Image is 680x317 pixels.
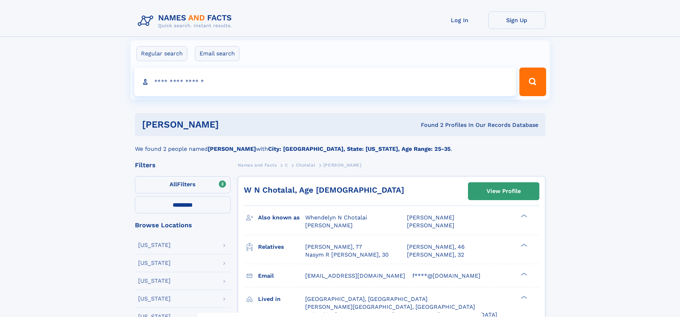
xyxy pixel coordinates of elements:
[305,222,353,229] span: [PERSON_NAME]
[320,121,538,129] div: Found 2 Profiles In Our Records Database
[468,183,539,200] a: View Profile
[519,295,528,299] div: ❯
[138,278,171,284] div: [US_STATE]
[170,181,177,188] span: All
[305,243,362,251] a: [PERSON_NAME], 77
[305,296,428,302] span: [GEOGRAPHIC_DATA], [GEOGRAPHIC_DATA]
[258,212,305,224] h3: Also known as
[135,136,545,153] div: We found 2 people named with .
[136,46,187,61] label: Regular search
[285,163,288,168] span: C
[195,46,240,61] label: Email search
[323,163,362,168] span: [PERSON_NAME]
[138,260,171,266] div: [US_STATE]
[135,222,231,228] div: Browse Locations
[407,251,464,259] a: [PERSON_NAME], 32
[305,214,367,221] span: Whendelyn N Chotalai
[238,160,277,169] a: Names and Facts
[487,183,521,199] div: View Profile
[138,296,171,302] div: [US_STATE]
[258,241,305,253] h3: Relatives
[244,185,404,194] a: W N Chotalal, Age [DEMOGRAPHIC_DATA]
[431,11,488,29] a: Log In
[296,160,315,169] a: Chotalal
[488,11,545,29] a: Sign Up
[208,145,256,152] b: [PERSON_NAME]
[258,293,305,305] h3: Lived in
[305,272,405,279] span: [EMAIL_ADDRESS][DOMAIN_NAME]
[135,11,238,31] img: Logo Names and Facts
[519,243,528,247] div: ❯
[305,303,475,310] span: [PERSON_NAME][GEOGRAPHIC_DATA], [GEOGRAPHIC_DATA]
[305,251,389,259] a: Nasym R [PERSON_NAME], 30
[407,214,454,221] span: [PERSON_NAME]
[407,243,465,251] a: [PERSON_NAME], 46
[407,222,454,229] span: [PERSON_NAME]
[268,145,450,152] b: City: [GEOGRAPHIC_DATA], State: [US_STATE], Age Range: 25-35
[135,162,231,168] div: Filters
[138,242,171,248] div: [US_STATE]
[285,160,288,169] a: C
[135,176,231,193] label: Filters
[142,120,320,129] h1: [PERSON_NAME]
[519,68,546,96] button: Search Button
[519,214,528,218] div: ❯
[519,272,528,276] div: ❯
[296,163,315,168] span: Chotalal
[134,68,517,96] input: search input
[258,270,305,282] h3: Email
